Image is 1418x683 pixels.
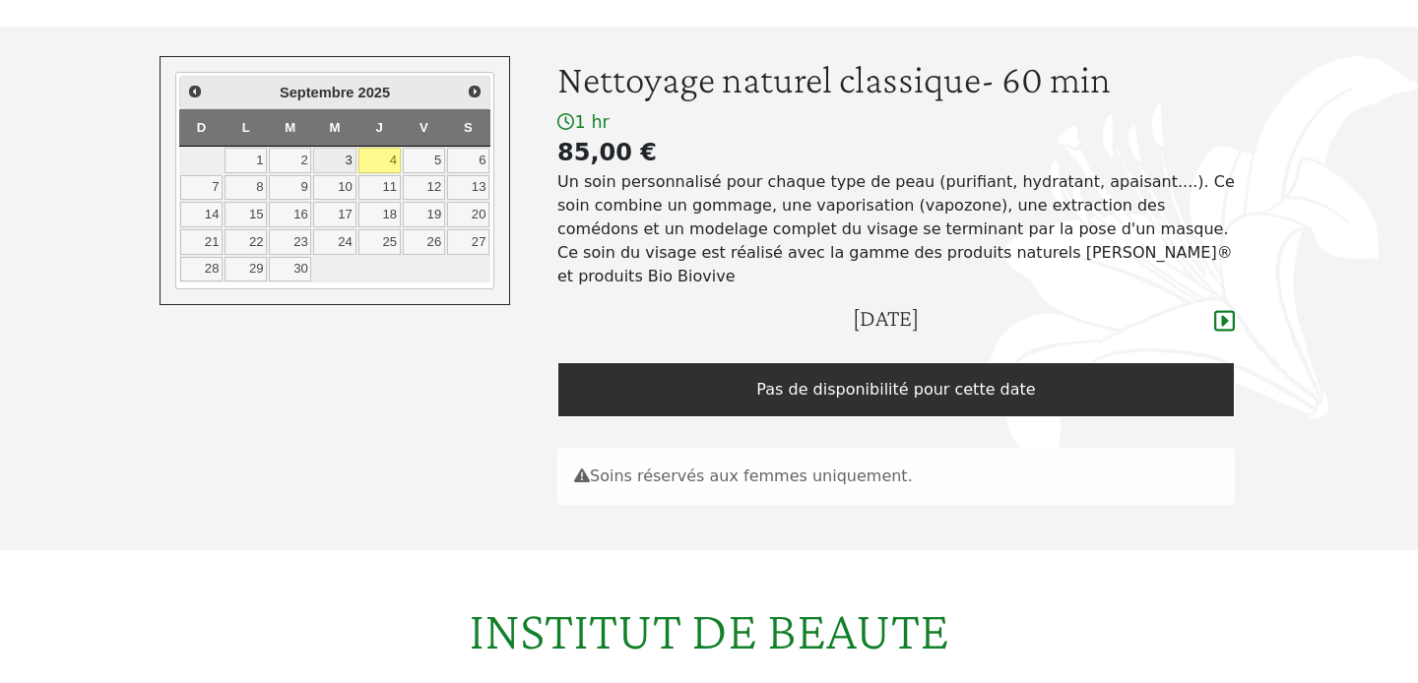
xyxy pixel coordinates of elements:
[313,148,355,173] a: 3
[269,148,311,173] a: 2
[358,148,401,173] a: 4
[467,84,483,99] span: Suivant
[447,175,489,201] a: 13
[464,120,473,135] span: Samedi
[180,202,223,227] a: 14
[447,202,489,227] a: 20
[225,175,267,201] a: 8
[187,84,203,99] span: Précédent
[313,175,355,201] a: 10
[197,120,207,135] span: Dimanche
[329,120,340,135] span: Mercredi
[225,229,267,255] a: 22
[180,229,223,255] a: 21
[269,202,311,227] a: 16
[557,448,1235,505] div: Soins réservés aux femmes uniquement.
[403,229,445,255] a: 26
[313,229,355,255] a: 24
[403,175,445,201] a: 12
[375,120,382,135] span: Jeudi
[462,79,487,104] a: Suivant
[269,229,311,255] a: 23
[182,79,208,104] a: Précédent
[403,148,445,173] a: 5
[242,120,250,135] span: Lundi
[358,202,401,227] a: 18
[358,85,391,100] span: 2025
[225,257,267,282] a: 29
[447,229,489,255] a: 27
[180,175,223,201] a: 7
[358,175,401,201] a: 11
[313,202,355,227] a: 17
[853,304,919,333] h4: [DATE]
[557,362,1235,417] div: Pas de disponibilité pour cette date
[225,148,267,173] a: 1
[180,257,223,282] a: 28
[557,135,1235,170] div: 85,00 €
[225,202,267,227] a: 15
[557,56,1235,103] h1: Nettoyage naturel classique- 60 min
[269,175,311,201] a: 9
[419,120,428,135] span: Vendredi
[285,120,295,135] span: Mardi
[269,257,311,282] a: 30
[280,85,354,100] span: Septembre
[447,148,489,173] a: 6
[557,111,1235,134] div: 1 hr
[557,170,1235,288] p: Un soin personnalisé pour chaque type de peau (purifiant, hydratant, apaisant....). Ce soin combi...
[403,202,445,227] a: 19
[358,229,401,255] a: 25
